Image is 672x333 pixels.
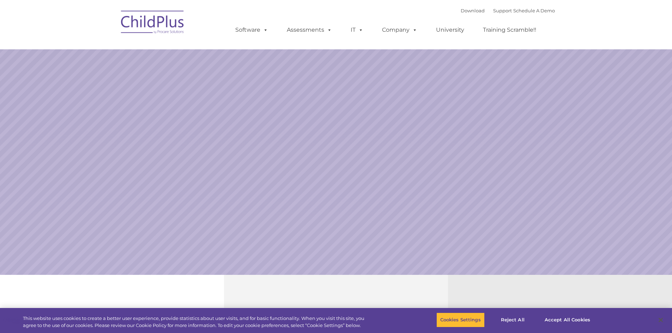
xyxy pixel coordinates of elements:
a: Assessments [280,23,339,37]
a: Schedule A Demo [513,8,555,13]
div: This website uses cookies to create a better user experience, provide statistics about user visit... [23,315,370,329]
button: Reject All [491,313,535,327]
a: Training Scramble!! [476,23,543,37]
font: | [461,8,555,13]
a: Company [375,23,424,37]
img: ChildPlus by Procare Solutions [117,6,188,41]
button: Close [653,312,668,328]
button: Accept All Cookies [541,313,594,327]
button: Cookies Settings [436,313,485,327]
a: IT [344,23,370,37]
a: Support [493,8,512,13]
a: Software [228,23,275,37]
a: Download [461,8,485,13]
a: University [429,23,471,37]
